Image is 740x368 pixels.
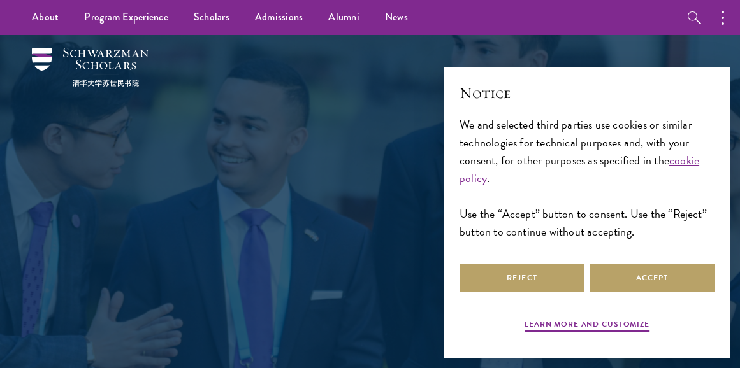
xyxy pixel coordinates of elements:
[460,152,699,187] a: cookie policy
[460,264,584,292] button: Reject
[32,48,149,87] img: Schwarzman Scholars
[460,116,715,241] div: We and selected third parties use cookies or similar technologies for technical purposes and, wit...
[525,318,649,334] button: Learn more and customize
[460,82,715,104] h2: Notice
[590,264,715,292] button: Accept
